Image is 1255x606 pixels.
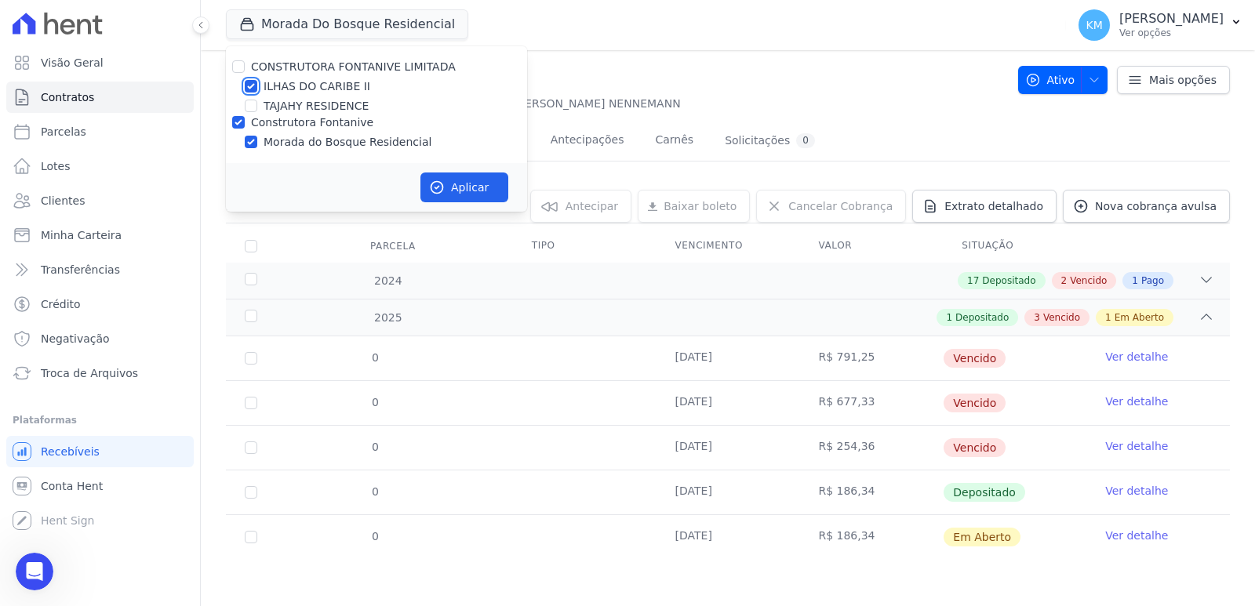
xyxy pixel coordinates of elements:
[41,296,81,312] span: Crédito
[41,478,103,494] span: Conta Hent
[1105,438,1168,454] a: Ver detalhe
[41,331,110,347] span: Negativação
[245,486,257,499] input: Só é possível selecionar pagamentos em aberto
[235,103,302,138] div: 2° caso
[69,148,289,332] div: Alisson ilhas II - valor de 438,99 Liriel Ilhas II - valor de 1.144,71 clientes realizaram o paga...
[955,310,1009,325] span: Depositado
[25,441,245,472] div: Pagamentos [PERSON_NAME] e [PERSON_NAME]
[25,418,245,434] div: Vou direcionar para o time financeiro.
[799,230,943,263] th: Valor
[6,288,194,320] a: Crédito
[944,438,1006,457] span: Vencido
[6,220,194,251] a: Minha Carteira
[514,96,680,112] a: [PERSON_NAME] NENNEMANN
[41,124,86,140] span: Parcelas
[944,198,1043,214] span: Extrato detalhado
[1063,190,1230,223] a: Nova cobrança avulsa
[1025,66,1075,94] span: Ativo
[56,139,301,342] div: Alisson ilhas II - valor de 438,99Liriel Ilhas II - valor de 1.144,71clientes realizaram o pagame...
[251,116,373,129] label: Construtora Fontanive
[226,54,1006,89] h2: 151
[722,121,818,162] a: Solicitações0
[351,230,435,262] div: Parcela
[6,151,194,182] a: Lotes
[245,441,257,454] input: default
[796,133,815,148] div: 0
[13,453,300,480] textarea: Envie uma mensagem...
[1043,310,1080,325] span: Vencido
[45,9,70,34] img: Profile image for Adriane
[245,531,257,543] input: default
[1086,20,1102,31] span: KM
[944,483,1025,502] span: Depositado
[226,9,468,39] button: Morada Do Bosque Residencial
[1119,27,1224,39] p: Ver opções
[967,274,979,288] span: 17
[944,349,1006,368] span: Vencido
[799,336,943,380] td: R$ 791,25
[6,323,194,354] a: Negativação
[513,230,657,263] th: Tipo
[6,185,194,216] a: Clientes
[13,30,301,67] div: Kerolayne diz…
[946,310,952,325] span: 1
[115,67,301,102] div: nisso estamos resolvido e ok.
[1018,66,1108,94] button: Ativo
[264,78,370,95] label: ILHAS DO CARIBE II
[13,67,301,103] div: Kerolayne diz…
[657,230,800,263] th: Vencimento
[100,486,112,499] button: Start recording
[912,190,1057,223] a: Extrato detalhado
[162,39,289,56] div: Comp Dev D...II (2).pdf
[25,364,245,379] div: Olá Kel, bom dia! Tudo bem?
[370,441,379,453] span: 0
[41,365,138,381] span: Troca de Arquivos
[6,47,194,78] a: Visão Geral
[1115,310,1164,325] span: Em Aberto
[657,381,800,425] td: [DATE]
[49,486,62,499] button: Selecionador de GIF
[370,530,379,542] span: 0
[944,528,1020,546] span: Em Aberto
[25,387,245,418] div: Sobre o comprovante da devolução do valor: Muito obrigada!
[41,158,71,174] span: Lotes
[1105,528,1168,543] a: Ver detalhe
[248,113,289,129] div: 2° caso
[799,470,943,514] td: R$ 186,34
[1066,3,1255,47] button: KM [PERSON_NAME] Ver opções
[264,134,431,151] label: Morada do Bosque Residencial
[13,103,301,140] div: Kerolayne diz…
[6,357,194,389] a: Troca de Arquivos
[370,396,379,408] span: 0
[13,411,187,430] div: Plataformas
[547,121,627,162] a: Antecipações
[147,39,289,56] a: Comp Dev D...II (2).pdf
[1095,198,1217,214] span: Nova cobrança avulsa
[76,20,148,35] p: Ativo(a) há 1h
[1034,310,1040,325] span: 3
[6,254,194,285] a: Transferências
[245,352,257,365] input: default
[799,426,943,470] td: R$ 254,36
[6,470,194,502] a: Conta Hent
[657,426,800,470] td: [DATE]
[982,274,1035,288] span: Depositado
[1119,11,1224,27] p: [PERSON_NAME]
[1141,274,1164,288] span: Pago
[420,172,508,202] button: Aplicar
[1105,394,1168,409] a: Ver detalhe
[1105,349,1168,365] a: Ver detalhe
[657,470,800,514] td: [DATE]
[10,6,40,36] button: go back
[246,6,275,36] button: Início
[652,121,697,162] a: Carnês
[269,480,294,505] button: Enviar uma mensagem
[127,77,289,93] div: nisso estamos resolvido e ok.
[76,8,124,20] h1: Adriane
[251,60,456,73] label: CONSTRUTORA FONTANIVE LIMITADA
[16,553,53,590] iframe: Intercom live chat
[6,82,194,113] a: Contratos
[6,116,194,147] a: Parcelas
[1117,66,1230,94] a: Mais opções
[41,89,94,105] span: Contratos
